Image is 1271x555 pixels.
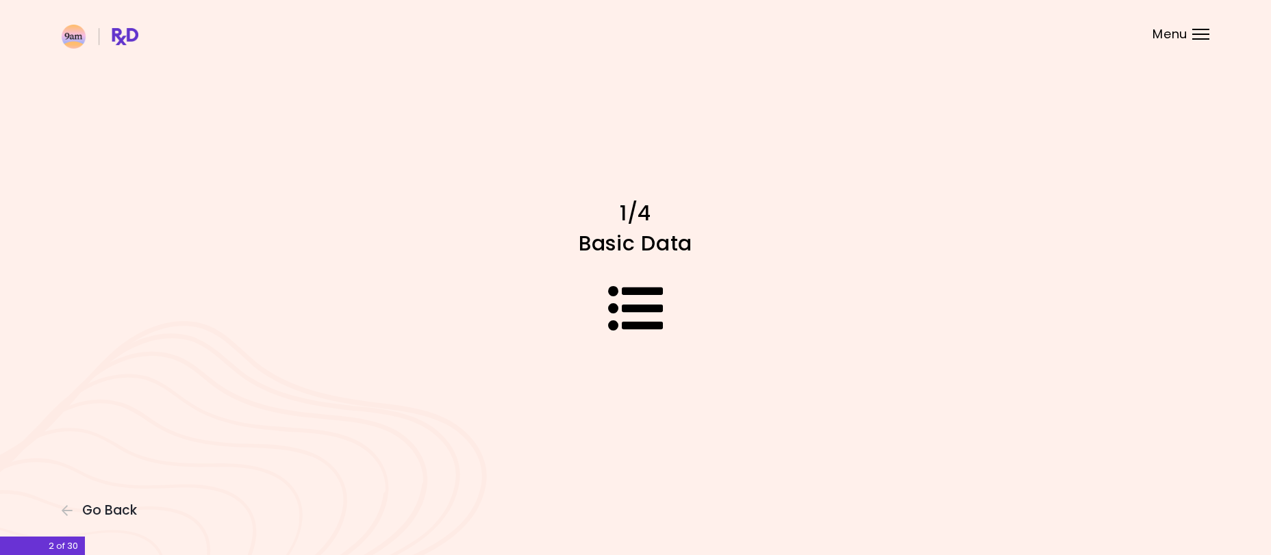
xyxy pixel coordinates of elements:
[62,503,144,518] button: Go Back
[396,200,875,227] h1: 1/4
[82,503,137,518] span: Go Back
[62,25,138,49] img: RxDiet
[1153,28,1187,40] span: Menu
[396,230,875,257] h1: Basic Data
